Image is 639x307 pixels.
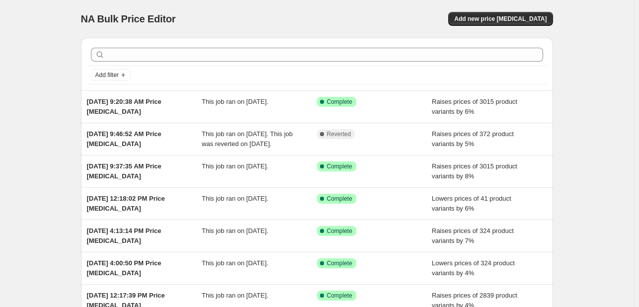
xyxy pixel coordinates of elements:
span: NA Bulk Price Editor [81,13,176,24]
span: Reverted [327,130,351,138]
span: This job ran on [DATE]. [202,162,268,170]
span: Add filter [95,71,119,79]
span: This job ran on [DATE]. [202,292,268,299]
span: [DATE] 4:00:50 PM Price [MEDICAL_DATA] [87,259,161,277]
span: Complete [327,259,352,267]
span: This job ran on [DATE]. [202,195,268,202]
span: Lowers prices of 324 product variants by 4% [432,259,515,277]
span: This job ran on [DATE]. [202,259,268,267]
span: Raises prices of 3015 product variants by 8% [432,162,517,180]
span: [DATE] 12:18:02 PM Price [MEDICAL_DATA] [87,195,165,212]
span: Complete [327,227,352,235]
span: This job ran on [DATE]. [202,98,268,105]
span: Lowers prices of 41 product variants by 6% [432,195,511,212]
span: Complete [327,98,352,106]
span: This job ran on [DATE]. [202,227,268,234]
span: Add new price [MEDICAL_DATA] [454,15,547,23]
span: Complete [327,195,352,203]
button: Add new price [MEDICAL_DATA] [448,12,553,26]
span: Raises prices of 3015 product variants by 6% [432,98,517,115]
span: Complete [327,162,352,170]
span: Raises prices of 372 product variants by 5% [432,130,514,148]
span: [DATE] 9:20:38 AM Price [MEDICAL_DATA] [87,98,161,115]
span: [DATE] 9:37:35 AM Price [MEDICAL_DATA] [87,162,161,180]
span: This job ran on [DATE]. This job was reverted on [DATE]. [202,130,293,148]
span: Complete [327,292,352,300]
span: Raises prices of 324 product variants by 7% [432,227,514,244]
span: [DATE] 9:46:52 AM Price [MEDICAL_DATA] [87,130,161,148]
button: Add filter [91,69,131,81]
span: [DATE] 4:13:14 PM Price [MEDICAL_DATA] [87,227,161,244]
